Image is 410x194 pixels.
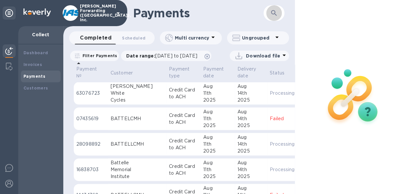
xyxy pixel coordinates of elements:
[111,90,164,97] div: White
[237,90,265,97] div: 14th
[121,51,211,61] div: Date range:[DATE] to [DATE]
[203,108,232,115] div: Aug
[270,166,295,173] p: Processing
[76,90,105,97] p: 63076723
[169,112,198,126] p: Credit Card to ACH
[23,50,48,55] b: Dashboard
[237,185,265,192] div: Aug
[270,70,284,76] p: Status
[76,66,97,79] p: Payment №
[237,166,265,173] div: 14th
[237,108,265,115] div: Aug
[203,122,232,129] div: 2025
[203,66,224,79] p: Payment date
[237,66,256,79] p: Delivery date
[175,35,209,41] p: Multi currency
[237,141,265,148] div: 14th
[111,159,164,166] div: Battelle
[169,66,190,79] p: Payment type
[237,148,265,154] div: 2025
[76,141,105,148] p: 28098892
[203,83,232,90] div: Aug
[23,8,51,16] img: Logo
[169,87,198,100] p: Credit Card to ACH
[76,115,105,122] p: 07435619
[270,115,302,122] p: Failed
[80,4,113,22] p: [PERSON_NAME] Forwarding ([GEOGRAPHIC_DATA]), Inc.
[237,122,265,129] div: 2025
[237,173,265,180] div: 2025
[122,35,145,41] span: Scheduled
[203,134,232,141] div: Aug
[3,7,16,20] div: Unpin categories
[111,70,133,76] p: Customer
[237,134,265,141] div: Aug
[80,53,117,58] p: Filter Payments
[203,66,232,79] span: Payment date
[203,166,232,173] div: 11th
[76,166,105,173] p: 16838703
[23,86,48,90] b: Customers
[111,83,164,90] div: [PERSON_NAME]
[111,141,164,148] div: BATTELLCMH
[203,115,232,122] div: 11th
[111,97,164,104] div: Cycles
[126,53,201,59] p: Date range :
[155,53,197,58] span: [DATE] to [DATE]
[203,148,232,154] div: 2025
[203,173,232,180] div: 2025
[237,83,265,90] div: Aug
[23,74,45,79] b: Payments
[203,97,232,104] div: 2025
[242,35,273,41] p: Ungrouped
[237,115,265,122] div: 14th
[23,62,42,67] b: Invoices
[111,173,164,180] div: Institute
[169,66,198,79] span: Payment type
[111,115,164,122] div: BATTELCMH
[111,166,164,173] div: Memorial
[270,90,295,97] p: Processing
[203,90,232,97] div: 11th
[270,141,295,148] p: Processing
[23,31,58,38] p: Collect
[237,66,265,79] span: Delivery date
[111,70,141,76] span: Customer
[80,33,112,42] span: Completed
[237,159,265,166] div: Aug
[246,53,280,59] p: Download file
[270,70,293,76] span: Status
[203,185,232,192] div: Aug
[169,163,198,177] p: Credit Card to ACH
[76,66,105,79] span: Payment №
[237,97,265,104] div: 2025
[203,159,232,166] div: Aug
[169,137,198,151] p: Credit Card to ACH
[203,141,232,148] div: 11th
[133,6,254,20] h1: Payments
